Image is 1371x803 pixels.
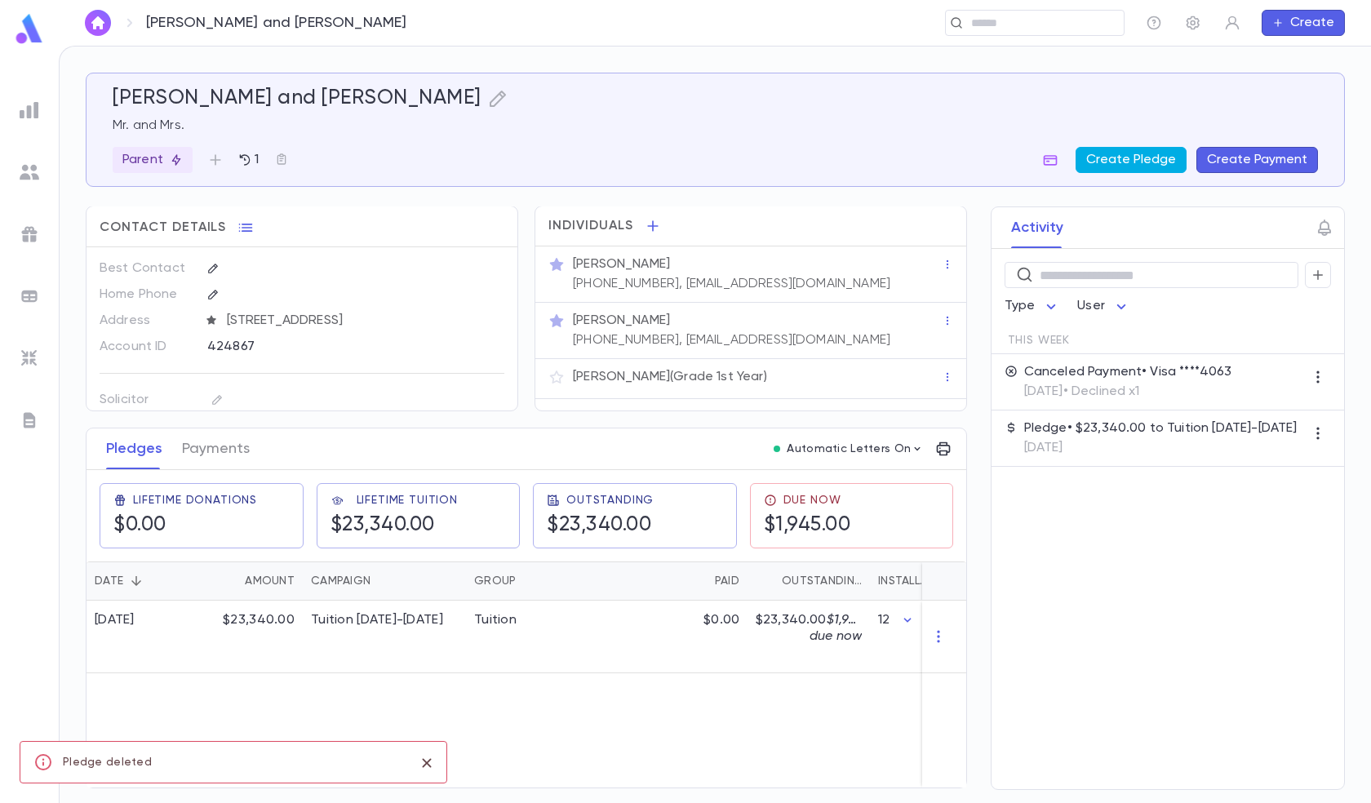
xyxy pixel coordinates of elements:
h5: [PERSON_NAME] and [PERSON_NAME] [113,87,481,111]
img: home_white.a664292cf8c1dea59945f0da9f25487c.svg [88,16,108,29]
p: [DATE] • Declined x1 [1024,384,1232,400]
div: [DATE] [95,612,135,628]
span: User [1077,299,1105,313]
button: Sort [219,568,245,594]
p: [PERSON_NAME] [573,256,670,273]
h5: $23,340.00 [547,513,654,538]
button: Create [1262,10,1345,36]
img: reports_grey.c525e4749d1bce6a11f5fe2a8de1b229.svg [20,100,39,120]
div: Campaign [303,561,466,601]
img: logo [13,13,46,45]
div: 424867 [207,334,441,358]
div: Campaign [311,561,370,601]
span: This Week [1008,334,1071,347]
p: $0.00 [703,612,739,628]
p: $23,340.00 [756,612,862,645]
div: Tuition [474,612,517,628]
button: Sort [689,568,715,594]
button: Automatic Letters On [767,437,930,460]
button: close [414,750,440,776]
p: [PHONE_NUMBER], [EMAIL_ADDRESS][DOMAIN_NAME] [573,332,890,348]
button: Pledges [106,428,162,469]
p: 12 [878,612,890,628]
span: Type [1005,299,1036,313]
div: Parent [113,147,193,173]
div: Outstanding [748,561,870,601]
div: Type [1005,291,1062,322]
div: Amount [197,561,303,601]
div: Pledge deleted [63,747,152,778]
p: [PHONE_NUMBER], [EMAIL_ADDRESS][DOMAIN_NAME] [573,276,890,292]
button: 1 [228,147,268,173]
p: [PERSON_NAME] (Grade 1st Year) [573,369,767,385]
p: [PERSON_NAME] [573,313,670,329]
p: 1 [251,152,259,168]
button: Create Pledge [1076,147,1187,173]
span: Contact Details [100,220,226,236]
img: letters_grey.7941b92b52307dd3b8a917253454ce1c.svg [20,410,39,430]
button: Activity [1011,207,1063,248]
button: Sort [756,568,782,594]
div: $23,340.00 [197,601,303,673]
img: students_grey.60c7aba0da46da39d6d829b817ac14fc.svg [20,162,39,182]
p: Canceled Payment • Visa ****4063 [1024,364,1232,380]
div: Outstanding [782,561,862,601]
p: Pledge • $23,340.00 to Tuition [DATE]-[DATE] [1024,420,1298,437]
div: Installments [878,561,934,601]
div: Date [87,561,197,601]
h5: $1,945.00 [764,513,851,538]
p: Best Contact [100,255,193,282]
button: Sort [370,568,397,594]
span: Outstanding [566,494,654,507]
img: campaigns_grey.99e729a5f7ee94e3726e6486bddda8f1.svg [20,224,39,244]
span: [STREET_ADDRESS] [220,313,506,329]
p: [DATE] [1024,440,1298,456]
img: imports_grey.530a8a0e642e233f2baf0ef88e8c9fcb.svg [20,348,39,368]
p: [PERSON_NAME] and [PERSON_NAME] [146,14,407,32]
div: Paid [588,561,748,601]
p: Mr. and Mrs. [113,118,1318,134]
p: Address [100,308,193,334]
h5: $0.00 [113,513,257,538]
span: $1,945.00 due now [810,614,883,643]
p: Automatic Letters On [787,442,911,455]
div: User [1077,291,1131,322]
span: Lifetime Tuition [357,494,458,507]
p: Home Phone [100,282,193,308]
div: Group [466,561,588,601]
div: Date [95,561,123,601]
button: Payments [182,428,250,469]
button: Sort [516,568,542,594]
div: Paid [715,561,739,601]
span: Due Now [783,494,841,507]
div: Group [474,561,516,601]
p: Solicitor [100,387,193,413]
div: Tuition 2025-2026 [311,612,443,628]
div: Amount [245,561,295,601]
button: Sort [123,568,149,594]
img: batches_grey.339ca447c9d9533ef1741baa751efc33.svg [20,286,39,306]
h5: $23,340.00 [331,513,458,538]
span: Individuals [548,218,633,234]
p: Parent [122,152,183,168]
p: Account ID [100,334,193,360]
div: Installments [870,561,968,601]
button: Create Payment [1196,147,1318,173]
span: Lifetime Donations [133,494,257,507]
